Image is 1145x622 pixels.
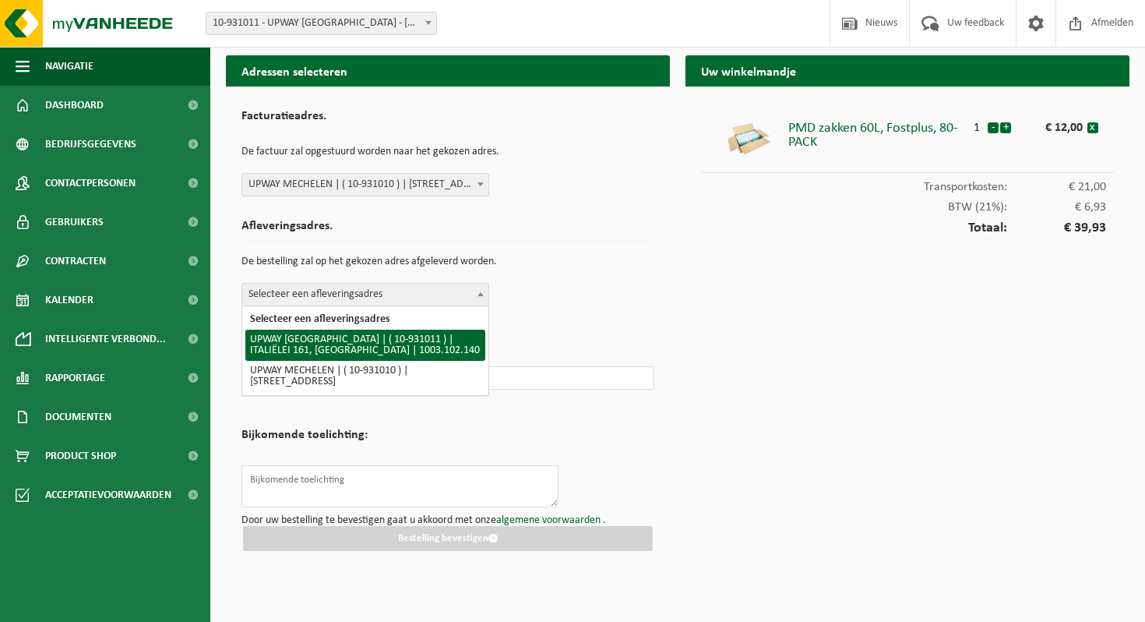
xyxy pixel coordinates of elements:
div: PMD zakken 60L, Fostplus, 80-PACK [788,114,967,150]
p: Door uw bestelling te bevestigen gaat u akkoord met onze [241,515,654,526]
h2: Facturatieadres. [241,110,654,131]
span: Kalender [45,281,93,320]
button: + [1000,122,1011,133]
span: Navigatie [45,47,93,86]
span: Product Shop [45,436,116,475]
span: UPWAY MECHELEN | ( 10-931010 ) | KRUISBAAN 64, 2800 MECHELEN [241,173,489,196]
p: De bestelling zal op het gekozen adres afgeleverd worden. [241,249,654,275]
span: Contactpersonen [45,164,136,203]
span: 10-931011 - UPWAY BELGIUM - MECHELEN [206,12,437,35]
li: UPWAY MECHELEN | ( 10-931010 ) | [STREET_ADDRESS] [245,361,485,392]
img: 01-000492 [725,114,772,161]
button: - [988,122,999,133]
h2: Bijkomende toelichting: [241,429,368,450]
span: Acceptatievoorwaarden [45,475,171,514]
p: De factuur zal opgestuurd worden naar het gekozen adres. [241,139,654,165]
h2: Adressen selecteren [226,55,670,86]
div: Transportkosten: [701,173,1114,193]
span: Rapportage [45,359,105,398]
button: x [1087,122,1098,133]
h2: Afleveringsadres. [241,220,654,241]
li: UPWAY [GEOGRAPHIC_DATA] | ( 10-931011 ) | ITALIËLEI 161, [GEOGRAPHIC_DATA] | 1003.102.140 [245,330,485,361]
div: € 12,00 [1027,114,1087,134]
span: Gebruikers [45,203,104,242]
span: € 21,00 [1007,181,1107,193]
button: Bestelling bevestigen [243,526,653,551]
span: Selecteer een afleveringsadres [241,283,489,306]
span: UPWAY MECHELEN | ( 10-931010 ) | KRUISBAAN 64, 2800 MECHELEN [242,174,488,196]
span: Intelligente verbond... [45,320,166,359]
a: algemene voorwaarden . [496,514,606,526]
div: 1 [967,114,988,134]
span: 10-931011 - UPWAY BELGIUM - MECHELEN [206,12,436,34]
span: € 6,93 [1007,201,1107,214]
span: € 39,93 [1007,221,1107,235]
span: Contracten [45,242,106,281]
span: Selecteer een afleveringsadres [242,284,488,306]
li: Selecteer een afleveringsadres [245,309,485,330]
div: Totaal: [701,214,1114,235]
span: Bedrijfsgegevens [45,125,136,164]
span: Dashboard [45,86,104,125]
span: Documenten [45,398,111,436]
div: BTW (21%): [701,193,1114,214]
h2: Uw winkelmandje [685,55,1129,86]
